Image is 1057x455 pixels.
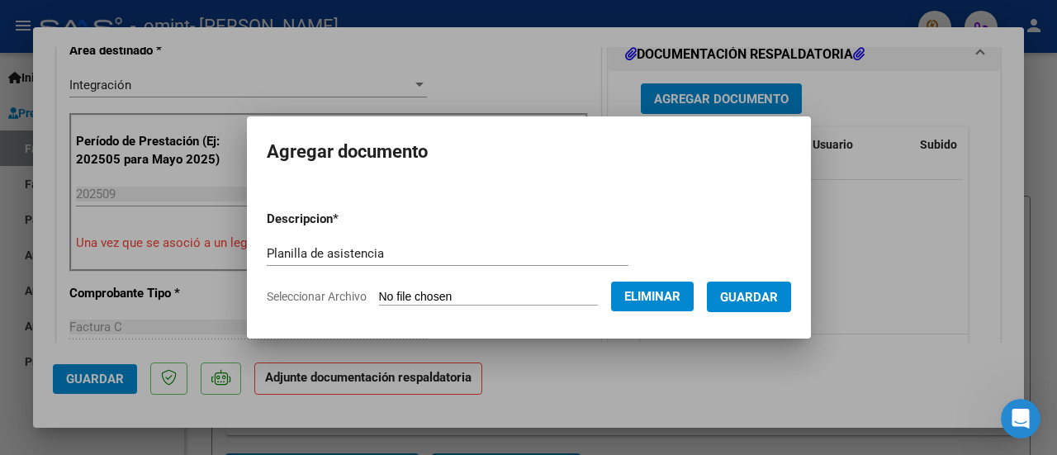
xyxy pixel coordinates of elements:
h2: Agregar documento [267,136,791,168]
p: Descripcion [267,210,424,229]
span: Eliminar [624,289,680,304]
span: Seleccionar Archivo [267,290,367,303]
iframe: Intercom live chat [1001,399,1040,438]
button: Guardar [707,282,791,312]
span: Guardar [720,290,778,305]
button: Eliminar [611,282,694,311]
